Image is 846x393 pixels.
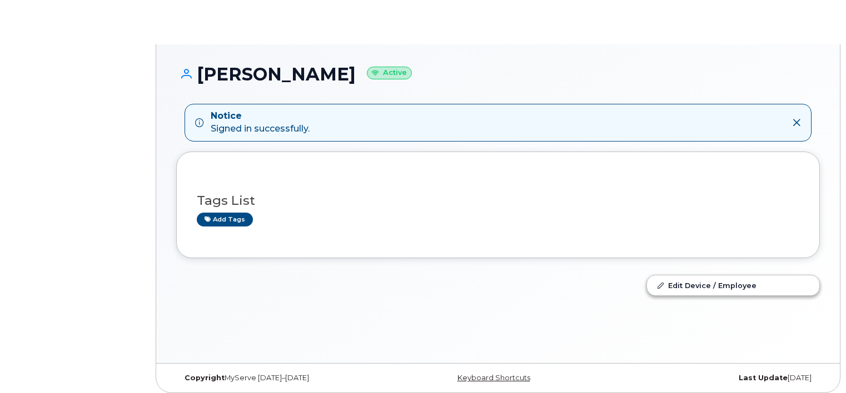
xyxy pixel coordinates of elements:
[367,67,412,79] small: Active
[457,374,530,382] a: Keyboard Shortcuts
[211,110,310,135] div: Signed in successfully.
[739,374,788,382] strong: Last Update
[605,374,820,382] div: [DATE]
[197,194,799,208] h3: Tags List
[185,374,225,382] strong: Copyright
[647,275,819,295] a: Edit Device / Employee
[176,374,391,382] div: MyServe [DATE]–[DATE]
[211,110,310,123] strong: Notice
[197,213,253,226] a: Add tags
[176,64,820,84] h1: [PERSON_NAME]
